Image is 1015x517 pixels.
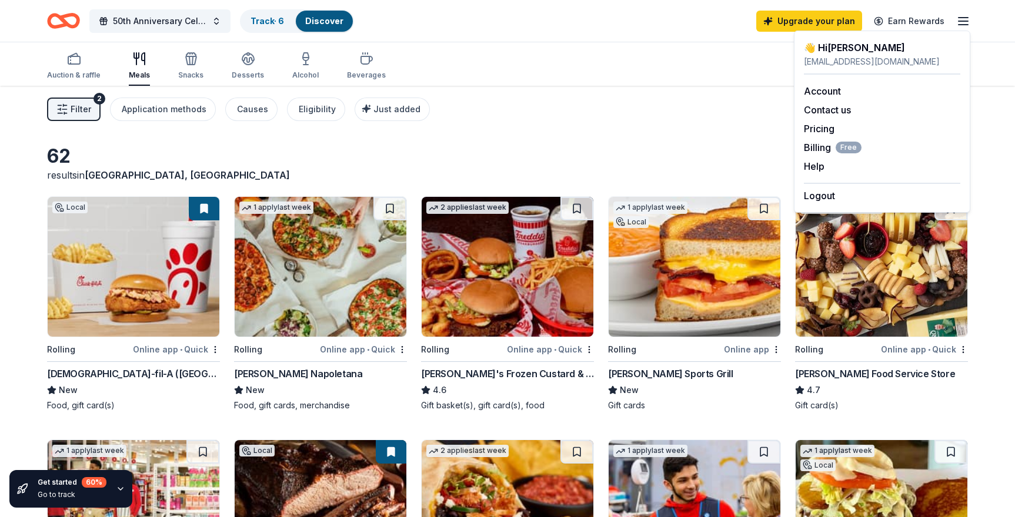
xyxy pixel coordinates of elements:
div: Gift cards [608,399,781,411]
div: 62 [47,145,407,168]
div: 2 [94,93,105,105]
a: Image for Gordon Food Service Store5 applieslast weekRollingOnline app•Quick[PERSON_NAME] Food Se... [795,196,968,411]
span: New [59,383,78,397]
div: Food, gift cards, merchandise [234,399,407,411]
div: 60 % [82,477,106,488]
div: [EMAIL_ADDRESS][DOMAIN_NAME] [804,55,960,69]
div: Online app [724,342,781,357]
div: Application methods [122,102,206,116]
div: Eligibility [299,102,336,116]
a: Discover [305,16,343,26]
img: Image for Freddy's Frozen Custard & Steakburgers [422,197,593,337]
div: [PERSON_NAME]'s Frozen Custard & Steakburgers [421,367,594,381]
div: 2 applies last week [426,202,509,214]
div: [PERSON_NAME] Sports Grill [608,367,733,381]
button: Alcohol [292,47,319,86]
a: Pricing [804,123,834,135]
div: Snacks [178,70,203,80]
button: Meals [129,47,150,86]
a: Image for Duffy's Sports Grill1 applylast weekLocalRollingOnline app[PERSON_NAME] Sports GrillNew... [608,196,781,411]
div: [DEMOGRAPHIC_DATA]-fil-A ([GEOGRAPHIC_DATA]) [47,367,220,381]
div: Online app Quick [320,342,407,357]
div: Go to track [38,490,106,499]
div: Rolling [795,343,823,357]
span: 4.7 [807,383,820,397]
div: Local [613,216,649,228]
span: in [77,169,290,181]
div: Alcohol [292,70,319,80]
div: 1 apply last week [613,202,687,214]
div: Food, gift card(s) [47,399,220,411]
div: Beverages [347,70,386,80]
div: Get started [38,477,106,488]
button: Eligibility [287,98,345,121]
span: New [620,383,639,397]
div: Local [52,202,88,213]
a: Earn Rewards [867,11,951,32]
button: BillingFree [804,140,862,155]
span: • [180,345,182,354]
button: Help [804,159,824,173]
button: Track· 6Discover [240,9,354,33]
button: Causes [225,98,278,121]
div: Auction & raffle [47,70,101,80]
div: Gift basket(s), gift card(s), food [421,399,594,411]
span: • [367,345,369,354]
button: Logout [804,189,835,203]
div: Causes [237,102,268,116]
button: Filter2 [47,98,101,121]
div: Desserts [232,70,264,80]
div: 1 apply last week [52,445,126,457]
div: Meals [129,70,150,80]
button: Contact us [804,103,851,117]
button: 50th Anniversary Celebration Event [89,9,231,33]
div: Local [800,459,836,471]
span: Filter [71,102,91,116]
a: Track· 6 [251,16,284,26]
div: Rolling [47,343,75,357]
div: 1 apply last week [800,445,874,457]
span: • [554,345,556,354]
button: Desserts [232,47,264,86]
div: Online app Quick [507,342,594,357]
span: Billing [804,140,862,155]
span: [GEOGRAPHIC_DATA], [GEOGRAPHIC_DATA] [85,169,290,181]
div: Rolling [234,343,262,357]
button: Auction & raffle [47,47,101,86]
span: Just added [373,104,420,114]
a: Home [47,7,80,35]
button: Snacks [178,47,203,86]
a: Account [804,85,841,97]
button: Application methods [110,98,216,121]
img: Image for Gordon Food Service Store [796,197,967,337]
div: 2 applies last week [426,445,509,457]
div: Online app Quick [133,342,220,357]
img: Image for Chick-fil-A (Boca Raton) [48,197,219,337]
div: Rolling [421,343,449,357]
div: [PERSON_NAME] Napoletana [234,367,362,381]
button: Just added [355,98,430,121]
a: Image for Freddy's Frozen Custard & Steakburgers2 applieslast weekRollingOnline app•Quick[PERSON_... [421,196,594,411]
a: Image for Frank Pepe Pizzeria Napoletana1 applylast weekRollingOnline app•Quick[PERSON_NAME] Napo... [234,196,407,411]
span: 4.6 [433,383,446,397]
img: Image for Frank Pepe Pizzeria Napoletana [235,197,406,337]
img: Image for Duffy's Sports Grill [609,197,780,337]
div: Online app Quick [881,342,968,357]
div: [PERSON_NAME] Food Service Store [795,367,955,381]
div: Gift card(s) [795,399,968,411]
a: Upgrade your plan [756,11,862,32]
span: 50th Anniversary Celebration Event [113,14,207,28]
div: 1 apply last week [613,445,687,457]
div: results [47,168,407,182]
div: 1 apply last week [239,202,313,214]
div: 👋 Hi [PERSON_NAME] [804,41,960,55]
button: Beverages [347,47,386,86]
div: Local [239,445,275,456]
span: Free [836,142,862,153]
span: New [246,383,265,397]
div: Rolling [608,343,636,357]
span: • [928,345,930,354]
a: Image for Chick-fil-A (Boca Raton)LocalRollingOnline app•Quick[DEMOGRAPHIC_DATA]-fil-A ([GEOGRAPH... [47,196,220,411]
